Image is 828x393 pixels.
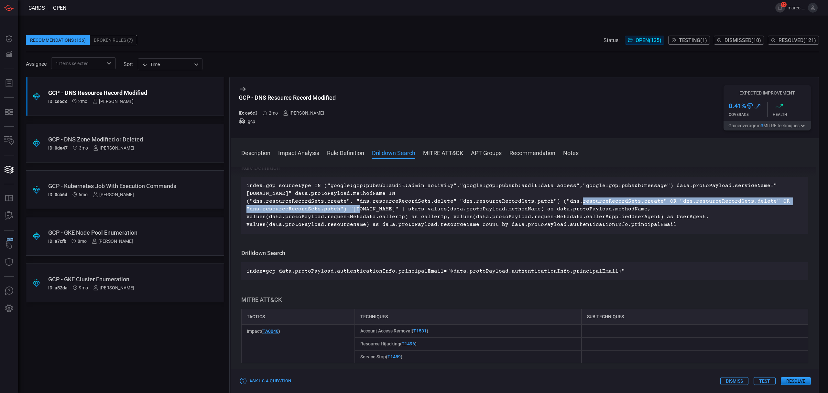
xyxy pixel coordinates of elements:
button: Reports [1,75,17,91]
span: Resource Hijacking ( ) [360,341,417,346]
button: APT Groups [471,149,502,156]
div: GCP - GKE Node Pool Enumeration [48,229,177,236]
span: open [53,5,66,11]
span: 15 [781,2,787,7]
button: Open(135) [625,36,664,45]
h5: ID: e7cfb [48,239,66,244]
button: Drilldown Search [372,149,415,156]
h5: Expected Improvement [724,90,811,95]
div: Coverage [729,112,767,117]
span: Cards [28,5,45,11]
div: Time [142,61,192,68]
label: sort [124,61,133,67]
button: Preferences [1,301,17,316]
span: Jun 25, 2025 6:18 AM [78,99,87,104]
button: Description [241,149,270,156]
div: GCP - GKE Cluster Enumeration [48,276,177,283]
p: index=gcp data.protoPayload.authenticationInfo.principalEmail="$data.protoPayload.authenticationI... [246,267,803,275]
h3: Drilldown Search [241,249,808,257]
button: Detections [1,47,17,62]
div: GCP - DNS Resource Record Modified [239,94,336,101]
button: Wingman [1,237,17,253]
span: Dec 11, 2024 6:22 AM [79,285,88,290]
button: Dismissed(10) [714,36,764,45]
div: Broken Rules (7) [90,35,137,45]
div: Techniques [355,309,582,324]
div: [PERSON_NAME] [92,239,133,244]
div: GCP - DNS Zone Modified or Deleted [48,136,177,143]
div: [PERSON_NAME] [93,99,134,104]
button: Open [104,59,114,68]
span: Jun 25, 2025 6:18 AM [269,110,278,116]
button: Notes [563,149,579,156]
button: Rule Catalog [1,191,17,206]
span: Jun 09, 2025 5:41 AM [79,145,88,151]
a: T1496 [402,341,415,346]
div: gcp [239,118,336,125]
div: Sub Techniques [582,309,808,324]
span: Dec 25, 2024 6:03 AM [78,239,87,244]
span: 1 Items selected [56,60,89,67]
div: Health [773,112,811,117]
div: [PERSON_NAME] [93,285,134,290]
div: GCP - DNS Resource Record Modified [48,89,177,96]
h5: ID: 0de47 [48,145,68,151]
button: Impact Analysis [278,149,319,156]
span: Assignee [26,61,47,67]
h3: MITRE ATT&CK [241,296,808,304]
button: Testing(1) [668,36,710,45]
span: Account Access Removal ( ) [360,328,428,333]
span: 3 [761,123,763,128]
button: Inventory [1,133,17,149]
button: Test [754,377,776,385]
p: index=gcp sourcetype IN ("google:gcp:pubsub:audit:admin_activity","google:gcp:pubsub:audit:data_a... [246,182,803,229]
button: Rule Definition [327,149,364,156]
button: 15 [775,3,785,13]
span: Status: [604,37,620,43]
span: Open ( 135 ) [636,37,661,43]
h5: ID: ce6c3 [239,110,257,116]
button: MITRE - Detection Posture [1,104,17,120]
h5: ID: ce6c3 [48,99,67,104]
h5: ID: 0cb6d [48,192,67,197]
span: Mar 11, 2025 5:37 AM [79,192,88,197]
button: Dashboard [1,31,17,47]
h5: ID: a52da [48,285,68,290]
a: TA0040 [263,329,278,334]
span: Impact ( ) [247,329,280,334]
button: Ask Us a Question [239,376,293,386]
div: [PERSON_NAME] [283,110,324,116]
span: Service Stop ( ) [360,354,402,359]
button: Gaincoverage in3MITRE techniques [724,121,811,130]
div: [PERSON_NAME] [93,192,134,197]
button: Resolved(121) [768,36,819,45]
button: Resolve [781,377,811,385]
button: Cards [1,162,17,177]
div: Tactics [241,309,355,324]
button: Threat Intelligence [1,254,17,270]
span: Resolved ( 121 ) [779,37,816,43]
button: MITRE ATT&CK [423,149,463,156]
span: marco.[PERSON_NAME] [788,5,805,10]
button: Ask Us A Question [1,283,17,299]
button: ALERT ANALYSIS [1,208,17,224]
h3: 0.41 % [729,102,746,110]
button: Recommendation [509,149,555,156]
a: T1489 [387,354,401,359]
div: [PERSON_NAME] [93,145,134,151]
a: T1531 [413,328,427,333]
span: Testing ( 1 ) [679,37,707,43]
button: Dismiss [720,377,748,385]
div: Recommendations (136) [26,35,90,45]
span: Dismissed ( 10 ) [724,37,761,43]
div: GCP - Kubernetes Job With Execution Commands [48,183,177,189]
